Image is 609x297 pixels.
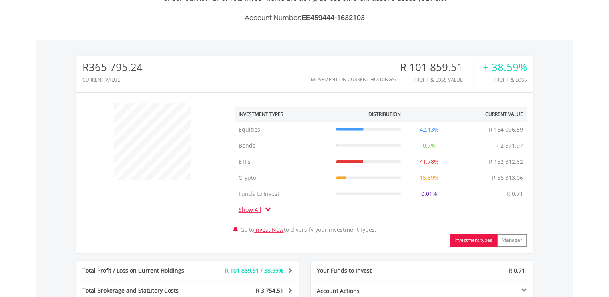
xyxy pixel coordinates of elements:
div: R 101 859.51 [400,62,473,73]
div: Account Actions [311,287,422,295]
div: CURRENT VALUE [82,77,143,82]
td: Funds to Invest [235,186,332,202]
div: Your Funds to Invest [311,267,422,275]
td: 0.7% [405,138,454,154]
td: 15.39% [405,170,454,186]
a: Show All [239,206,265,213]
td: R 2 571.97 [491,138,527,154]
td: R 154 096.59 [485,122,527,138]
div: Distribution [368,111,401,118]
button: Manager [497,234,527,247]
td: R 152 812.82 [485,154,527,170]
td: 41.78% [405,154,454,170]
div: Profit & Loss Value [400,77,473,82]
td: Crypto [235,170,332,186]
span: R 3 754.51 [256,287,283,294]
span: R 101 859.51 / 38.59% [225,267,283,274]
td: R 0.71 [502,186,527,202]
td: 42.13% [405,122,454,138]
th: Investment Types [235,107,332,122]
div: Movement on Current Holdings: [311,77,396,82]
td: Bonds [235,138,332,154]
button: Investment types [450,234,497,247]
div: + 38.59% [483,62,527,73]
td: ETFs [235,154,332,170]
div: Total Brokerage and Statutory Costs [76,287,206,295]
div: Go to to diversify your investment types. [229,99,533,247]
td: R 56 313.06 [488,170,527,186]
div: Profit & Loss [483,77,527,82]
div: Total Profit / Loss on Current Holdings [76,267,206,275]
th: Current Value [454,107,527,122]
div: R365 795.24 [82,62,143,73]
td: Equities [235,122,332,138]
a: Invest Now [254,226,284,233]
span: R 0.71 [509,267,525,274]
td: 0.01% [405,186,454,202]
h3: Account Number: [76,12,533,24]
span: EE459444-1632103 [301,14,365,22]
